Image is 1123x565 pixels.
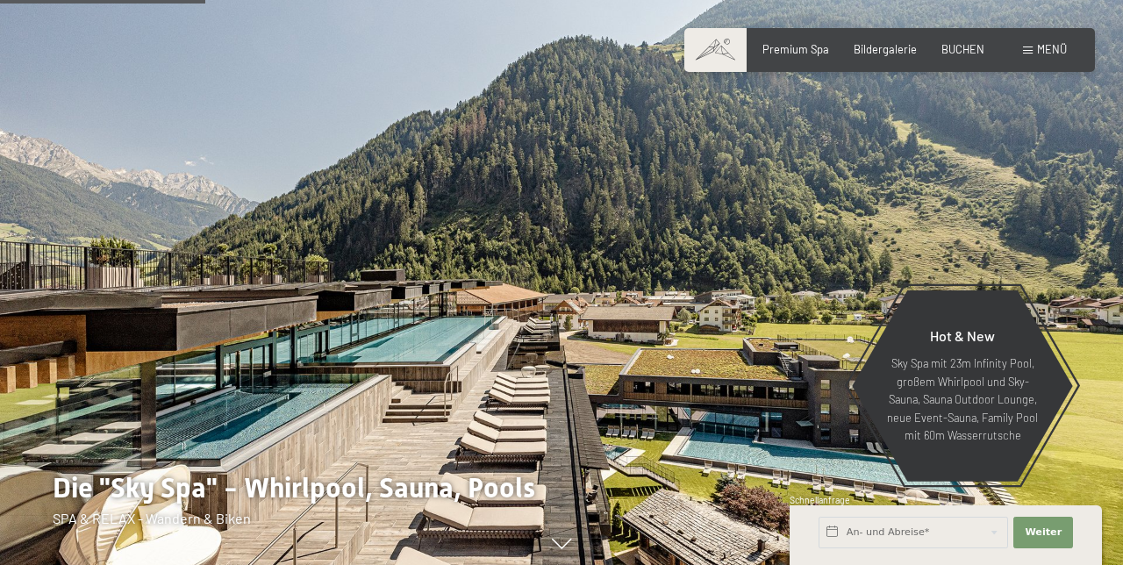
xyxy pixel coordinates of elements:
span: Hot & New [930,327,995,344]
span: Menü [1037,42,1067,56]
span: Weiter [1025,526,1062,540]
p: Sky Spa mit 23m Infinity Pool, großem Whirlpool und Sky-Sauna, Sauna Outdoor Lounge, neue Event-S... [886,354,1039,444]
span: Schnellanfrage [790,495,850,505]
a: Premium Spa [762,42,829,56]
a: Hot & New Sky Spa mit 23m Infinity Pool, großem Whirlpool und Sky-Sauna, Sauna Outdoor Lounge, ne... [851,290,1074,483]
button: Weiter [1013,517,1073,548]
a: BUCHEN [941,42,984,56]
a: Bildergalerie [854,42,917,56]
